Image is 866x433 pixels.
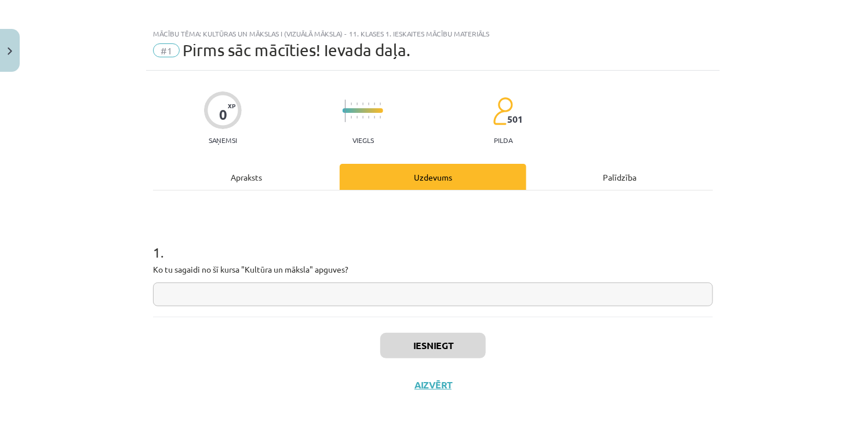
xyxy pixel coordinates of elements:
[183,41,410,60] span: Pirms sāc mācīties! Ievada daļa.
[380,102,381,105] img: icon-short-line-57e1e144782c952c97e751825c79c345078a6d821885a25fce030b3d8c18986b.svg
[494,136,512,144] p: pilda
[356,116,358,119] img: icon-short-line-57e1e144782c952c97e751825c79c345078a6d821885a25fce030b3d8c18986b.svg
[380,116,381,119] img: icon-short-line-57e1e144782c952c97e751825c79c345078a6d821885a25fce030b3d8c18986b.svg
[356,102,358,105] img: icon-short-line-57e1e144782c952c97e751825c79c345078a6d821885a25fce030b3d8c18986b.svg
[219,107,227,123] div: 0
[351,102,352,105] img: icon-short-line-57e1e144782c952c97e751825c79c345078a6d821885a25fce030b3d8c18986b.svg
[351,116,352,119] img: icon-short-line-57e1e144782c952c97e751825c79c345078a6d821885a25fce030b3d8c18986b.svg
[362,102,363,105] img: icon-short-line-57e1e144782c952c97e751825c79c345078a6d821885a25fce030b3d8c18986b.svg
[8,47,12,55] img: icon-close-lesson-0947bae3869378f0d4975bcd49f059093ad1ed9edebbc8119c70593378902aed.svg
[153,30,713,38] div: Mācību tēma: Kultūras un mākslas i (vizuālā māksla) - 11. klases 1. ieskaites mācību materiāls
[153,43,180,57] span: #1
[362,116,363,119] img: icon-short-line-57e1e144782c952c97e751825c79c345078a6d821885a25fce030b3d8c18986b.svg
[352,136,374,144] p: Viegls
[153,224,713,260] h1: 1 .
[340,164,526,190] div: Uzdevums
[228,102,235,109] span: XP
[526,164,713,190] div: Palīdzība
[153,164,340,190] div: Apraksts
[411,379,455,391] button: Aizvērt
[374,102,375,105] img: icon-short-line-57e1e144782c952c97e751825c79c345078a6d821885a25fce030b3d8c18986b.svg
[153,263,713,276] p: Ko tu sagaidi no šī kursa "Kultūra un māksla" apguves?
[380,333,486,358] button: Iesniegt
[493,97,513,126] img: students-c634bb4e5e11cddfef0936a35e636f08e4e9abd3cc4e673bd6f9a4125e45ecb1.svg
[368,116,369,119] img: icon-short-line-57e1e144782c952c97e751825c79c345078a6d821885a25fce030b3d8c18986b.svg
[345,100,346,122] img: icon-long-line-d9ea69661e0d244f92f715978eff75569469978d946b2353a9bb055b3ed8787d.svg
[507,114,523,124] span: 501
[374,116,375,119] img: icon-short-line-57e1e144782c952c97e751825c79c345078a6d821885a25fce030b3d8c18986b.svg
[204,136,242,144] p: Saņemsi
[368,102,369,105] img: icon-short-line-57e1e144782c952c97e751825c79c345078a6d821885a25fce030b3d8c18986b.svg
